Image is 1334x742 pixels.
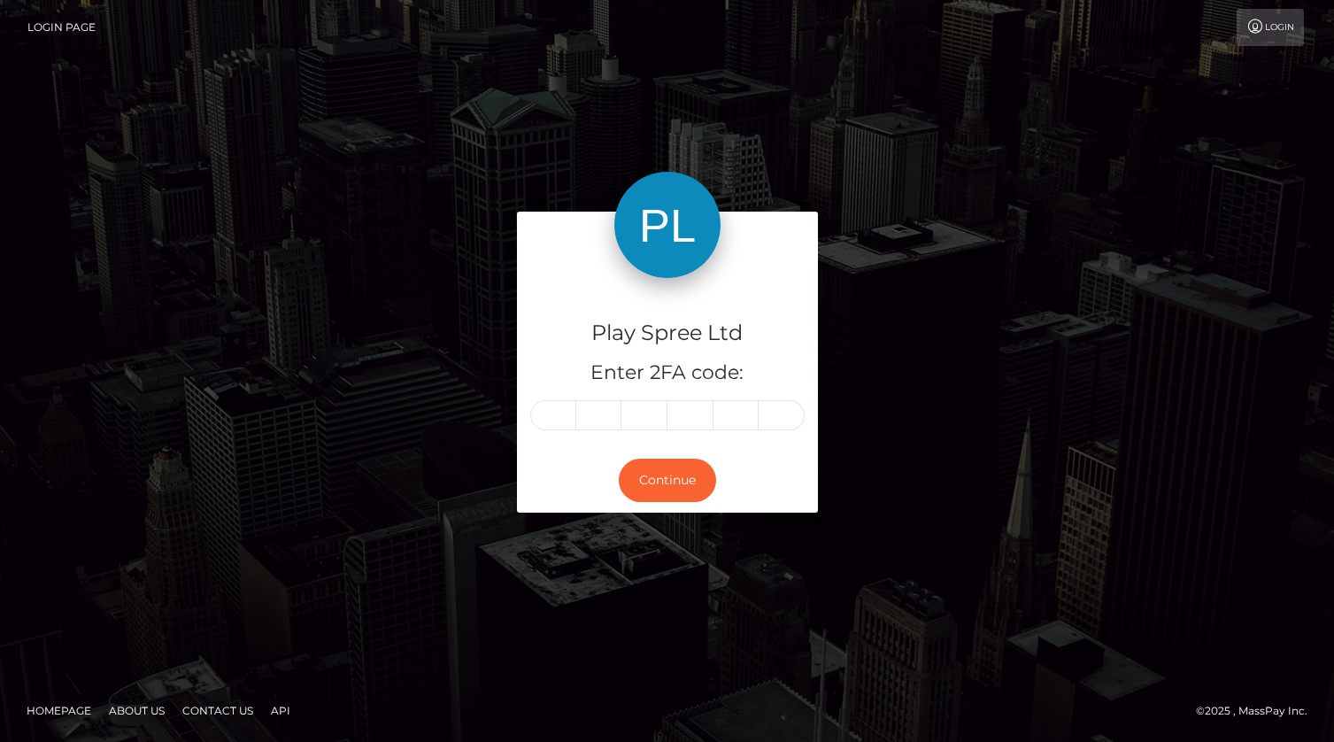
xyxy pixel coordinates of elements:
a: API [264,697,297,724]
a: Login [1237,9,1304,46]
img: Play Spree Ltd [614,172,721,278]
h4: Play Spree Ltd [530,318,805,349]
div: © 2025 , MassPay Inc. [1196,701,1321,721]
a: Contact Us [175,697,260,724]
a: About Us [102,697,172,724]
button: Continue [619,459,716,502]
a: Login Page [27,9,96,46]
h5: Enter 2FA code: [530,359,805,387]
a: Homepage [19,697,98,724]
